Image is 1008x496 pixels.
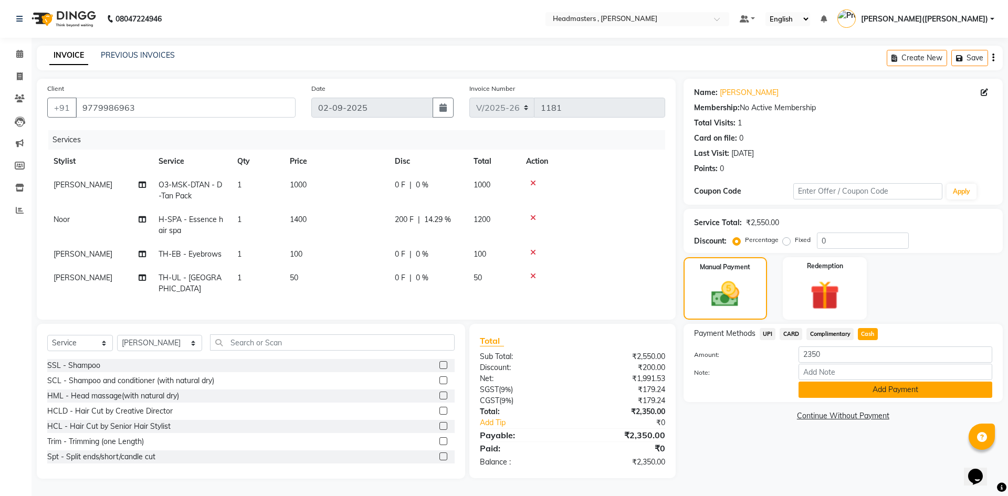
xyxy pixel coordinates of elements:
span: 1 [237,273,241,282]
span: 0 F [395,180,405,191]
div: 1 [738,118,742,129]
div: Card on file: [694,133,737,144]
span: 50 [474,273,482,282]
th: Qty [231,150,283,173]
span: 9% [501,385,511,394]
img: _cash.svg [702,278,748,310]
button: Create New [887,50,947,66]
div: Balance : [472,457,572,468]
a: [PERSON_NAME] [720,87,779,98]
div: Trim - Trimming (one Length) [47,436,144,447]
a: Add Tip [472,417,589,428]
span: SGST [480,385,499,394]
span: [PERSON_NAME] [54,180,112,189]
button: Apply [947,184,976,199]
a: INVOICE [49,46,88,65]
span: 0 % [416,272,428,283]
div: ₹1,991.53 [572,373,673,384]
th: Price [283,150,388,173]
span: Payment Methods [694,328,755,339]
th: Action [520,150,665,173]
div: Points: [694,163,718,174]
div: Total Visits: [694,118,736,129]
span: [PERSON_NAME]([PERSON_NAME]) [861,14,988,25]
div: Net: [472,373,572,384]
span: TH-EB - Eyebrows [159,249,222,259]
label: Client [47,84,64,93]
div: HCL - Hair Cut by Senior Hair Stylist [47,421,171,432]
label: Percentage [745,235,779,245]
div: Discount: [694,236,727,247]
label: Invoice Number [469,84,515,93]
div: ₹2,350.00 [572,406,673,417]
span: 50 [290,273,298,282]
span: 9% [501,396,511,405]
div: Total: [472,406,572,417]
label: Manual Payment [700,262,750,272]
div: SSL - Shampoo [47,360,100,371]
span: 1 [237,215,241,224]
button: Add Payment [799,382,992,398]
a: PREVIOUS INVOICES [101,50,175,60]
button: +91 [47,98,77,118]
iframe: chat widget [964,454,997,486]
input: Enter Offer / Coupon Code [793,183,942,199]
img: Pramod gupta(shaurya) [837,9,856,28]
div: Payable: [472,429,572,441]
span: 0 % [416,249,428,260]
div: Service Total: [694,217,742,228]
th: Service [152,150,231,173]
span: CARD [780,328,802,340]
label: Amount: [686,350,791,360]
div: No Active Membership [694,102,992,113]
span: TH-UL - [GEOGRAPHIC_DATA] [159,273,222,293]
span: 0 F [395,272,405,283]
div: ₹2,350.00 [572,429,673,441]
div: ( ) [472,395,572,406]
div: 0 [720,163,724,174]
img: logo [27,4,99,34]
div: HCLD - Hair Cut by Creative Director [47,406,173,417]
span: CGST [480,396,499,405]
div: ₹200.00 [572,362,673,373]
span: Complimentary [806,328,854,340]
div: ₹0 [572,442,673,455]
label: Fixed [795,235,811,245]
span: Cash [858,328,878,340]
button: Save [951,50,988,66]
span: 14.29 % [424,214,451,225]
span: Noor [54,215,70,224]
b: 08047224946 [115,4,162,34]
div: Paid: [472,442,572,455]
label: Note: [686,368,791,377]
span: 1200 [474,215,490,224]
span: [PERSON_NAME] [54,273,112,282]
div: ₹0 [589,417,673,428]
span: 200 F [395,214,414,225]
span: | [409,249,412,260]
div: ₹179.24 [572,384,673,395]
div: Last Visit: [694,148,729,159]
span: | [418,214,420,225]
input: Add Note [799,364,992,380]
img: _gift.svg [801,277,848,313]
div: ( ) [472,384,572,395]
div: Name: [694,87,718,98]
span: | [409,272,412,283]
span: 1 [237,249,241,259]
a: Continue Without Payment [686,410,1001,421]
span: H-SPA - Essence hair spa [159,215,223,235]
div: Services [48,130,673,150]
span: 100 [290,249,302,259]
div: ₹179.24 [572,395,673,406]
span: | [409,180,412,191]
span: 1 [237,180,241,189]
div: Spt - Split ends/short/candle cut [47,451,155,462]
div: Discount: [472,362,572,373]
div: ₹2,550.00 [746,217,779,228]
div: 0 [739,133,743,144]
span: [PERSON_NAME] [54,249,112,259]
div: Coupon Code [694,186,793,197]
span: 1000 [290,180,307,189]
label: Redemption [807,261,843,271]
